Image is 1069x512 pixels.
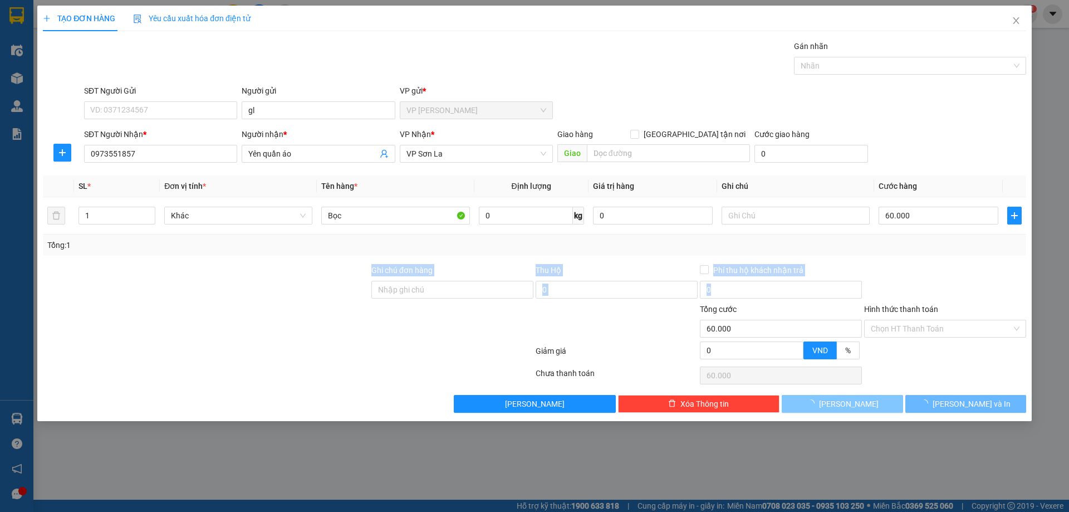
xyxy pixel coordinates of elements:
span: Tên hàng [321,182,357,191]
div: Người nhận [242,128,395,140]
span: close [1012,16,1021,25]
label: Gán nhãn [794,42,828,51]
span: plus [1008,211,1021,220]
span: Giao [557,144,587,162]
span: VND [812,346,828,355]
div: VP gửi [400,85,553,97]
span: Xóa Thông tin [680,398,729,410]
button: plus [53,144,71,162]
input: VD: Bàn, Ghế [321,207,469,225]
span: VP Gia Lâm [406,102,546,119]
span: Giá trị hàng [593,182,634,191]
span: Khác [171,207,306,224]
label: Hình thức thanh toán [864,305,938,314]
label: Ghi chú đơn hàng [371,266,433,275]
span: user-add [380,149,389,158]
span: [PERSON_NAME] [505,398,565,410]
span: loading [920,399,933,407]
span: SL [79,182,87,191]
button: [PERSON_NAME] và In [905,395,1026,413]
span: Phí thu hộ khách nhận trả [709,264,808,276]
div: Giảm giá [534,345,699,364]
label: Cước giao hàng [754,130,810,139]
span: VP Sơn La [406,145,546,162]
span: Tổng cước [700,305,737,314]
button: Close [1001,6,1032,37]
input: 0 [593,207,713,225]
span: kg [573,207,584,225]
span: Thu Hộ [536,266,561,275]
span: [GEOGRAPHIC_DATA] tận nơi [639,128,750,140]
span: % [845,346,851,355]
button: deleteXóa Thông tin [618,395,780,413]
span: plus [54,148,71,157]
div: Người gửi [242,85,395,97]
button: delete [47,207,65,225]
button: [PERSON_NAME] [454,395,616,413]
span: Yêu cầu xuất hóa đơn điện tử [133,14,251,23]
div: SĐT Người Gửi [84,85,237,97]
button: plus [1007,207,1022,225]
span: TẠO ĐƠN HÀNG [43,14,115,23]
input: Dọc đường [587,144,750,162]
button: [PERSON_NAME] [782,395,903,413]
span: plus [43,14,51,22]
span: loading [807,399,819,407]
th: Ghi chú [717,175,874,197]
span: Giao hàng [557,130,593,139]
input: Cước giao hàng [754,145,868,163]
span: Đơn vị tính [164,182,206,191]
span: [PERSON_NAME] [819,398,879,410]
input: Ghi chú đơn hàng [371,281,533,299]
img: icon [133,14,142,23]
span: Định lượng [512,182,551,191]
span: delete [668,399,676,408]
span: Cước hàng [879,182,917,191]
div: Tổng: 1 [47,239,413,251]
div: SĐT Người Nhận [84,128,237,140]
span: VP Nhận [400,130,431,139]
div: Chưa thanh toán [534,367,699,387]
span: [PERSON_NAME] và In [933,398,1011,410]
input: Ghi Chú [722,207,870,225]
